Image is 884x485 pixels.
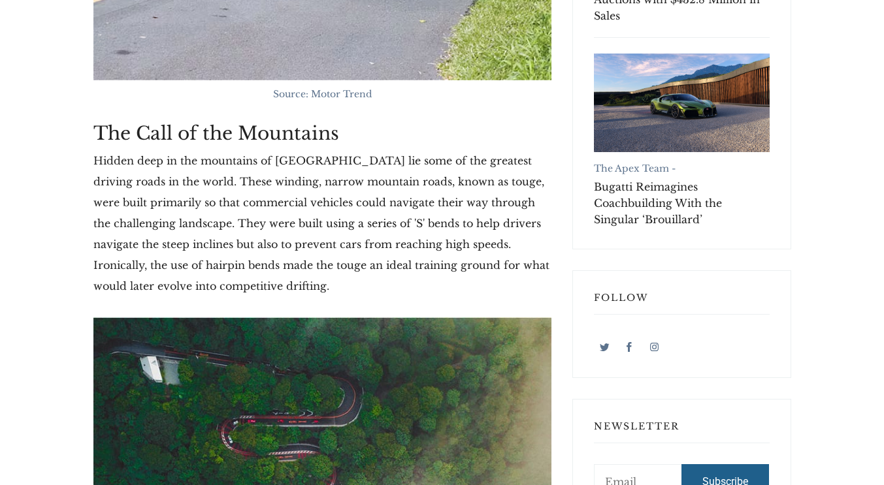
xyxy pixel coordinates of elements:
[594,336,615,356] a: Twitter
[594,163,676,174] a: The Apex Team -
[594,54,770,152] a: Bugatti Reimagines Coachbuilding With the Singular ‘Brouillard’
[594,179,770,228] a: Bugatti Reimagines Coachbuilding With the Singular ‘Brouillard’
[93,150,551,296] p: Hidden deep in the mountains of [GEOGRAPHIC_DATA] lie some of the greatest driving roads in the w...
[594,420,770,443] h3: Newsletter
[594,292,770,315] h3: Follow
[619,336,640,356] a: Facebook
[93,122,551,145] h2: The Call of the Mountains
[644,336,665,356] a: Instagram
[273,88,372,100] span: Source: Motor Trend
